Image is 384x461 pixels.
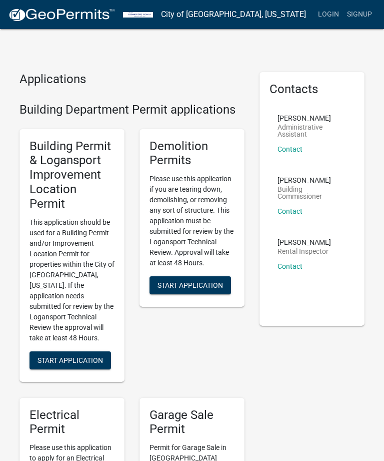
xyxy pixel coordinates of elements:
p: [PERSON_NAME] [277,177,346,184]
a: City of [GEOGRAPHIC_DATA], [US_STATE] [161,6,306,23]
button: Start Application [149,276,231,294]
a: Contact [277,207,302,215]
a: Login [314,5,343,24]
a: Signup [343,5,376,24]
p: This application should be used for a Building Permit and/or Improvement Location Permit for prop... [29,217,114,343]
span: Start Application [37,356,103,364]
img: City of Logansport, Indiana [123,12,153,18]
button: Start Application [29,351,111,369]
p: Rental Inspector [277,248,331,255]
p: Administrative Assistant [277,124,346,138]
span: Start Application [157,281,223,289]
h5: Building Permit & Logansport Improvement Location Permit [29,139,114,211]
h5: Garage Sale Permit [149,408,234,437]
p: Please use this application if you are tearing down, demolishing, or removing any sort of structu... [149,174,234,268]
h5: Electrical Permit [29,408,114,437]
h5: Contacts [269,82,354,97]
p: [PERSON_NAME] [277,239,331,246]
h5: Demolition Permits [149,139,234,168]
h4: Building Department Permit applications [19,103,244,117]
h4: Applications [19,72,244,87]
a: Contact [277,262,302,270]
p: Building Commissioner [277,186,346,200]
p: [PERSON_NAME] [277,115,346,122]
a: Contact [277,145,302,153]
